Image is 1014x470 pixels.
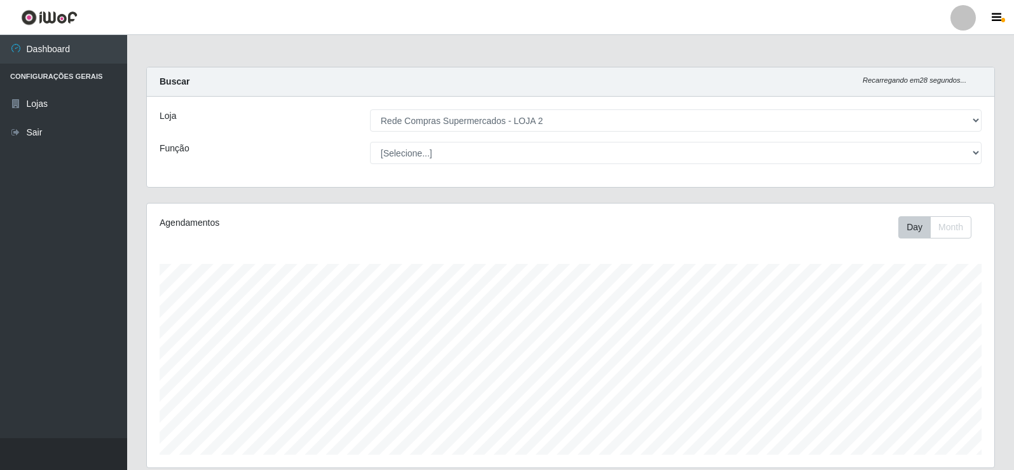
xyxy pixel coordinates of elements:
[898,216,982,238] div: Toolbar with button groups
[898,216,971,238] div: First group
[160,142,189,155] label: Função
[160,109,176,123] label: Loja
[898,216,931,238] button: Day
[930,216,971,238] button: Month
[160,76,189,86] strong: Buscar
[863,76,966,84] i: Recarregando em 28 segundos...
[21,10,78,25] img: CoreUI Logo
[160,216,491,230] div: Agendamentos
